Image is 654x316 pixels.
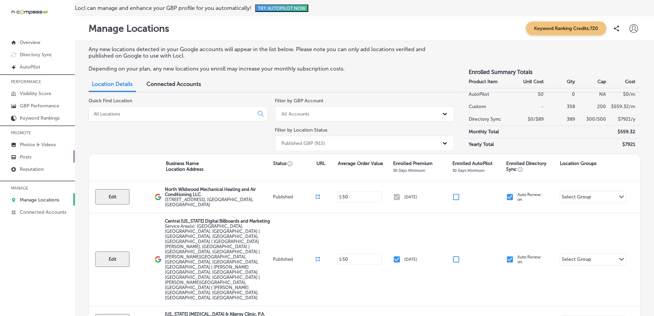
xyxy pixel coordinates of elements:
td: Yearly Total [461,138,513,151]
input: All Locations [93,111,252,117]
td: $ 559.32 [606,125,640,138]
td: 389 [544,113,575,125]
button: TRY AUTOPILOT NOW [255,4,308,12]
p: Published [273,257,316,262]
p: [DATE] [404,257,417,262]
p: Enrolled Premium [393,161,433,166]
strong: Product Item [469,79,498,85]
span: Connected Accounts [146,81,201,87]
td: $0 [513,88,544,101]
td: $ 0 /m [606,88,640,101]
button: Edit [95,189,129,205]
p: $ [339,257,342,262]
p: Published [273,194,316,199]
p: Any new locations detected in your Google accounts will appear in the list below. Please note you... [89,46,447,59]
div: Select Group [562,194,591,202]
td: 358 [544,101,575,113]
p: Manage Locations [20,197,59,203]
label: Filter by Location Status [275,127,327,133]
p: Central [US_STATE] Digital Billboards and Marketing [165,219,271,224]
p: Visibility Score [20,91,51,96]
p: Auto Renew: on [517,255,542,264]
p: Reputation [20,166,44,172]
td: Monthly Total [461,125,513,138]
p: Connected Accounts [20,209,66,215]
p: Average Order Value [338,161,383,166]
div: All Accounts [281,111,309,117]
label: Filter by GBP Account [275,98,323,104]
td: $ 559.32 /m [606,101,640,113]
p: Directory Sync [20,52,52,58]
td: $0/$89 [513,113,544,125]
img: logo [155,194,161,200]
td: 200 [575,101,606,113]
th: Unit Cost [513,75,544,88]
p: Enrolled Directory Sync [506,161,557,172]
p: North Wildwood Mechanical Heating and Air Conditioning LLC. [165,187,271,197]
p: GBP Performance [20,103,59,109]
label: [STREET_ADDRESS] , [GEOGRAPHIC_DATA], [GEOGRAPHIC_DATA] [165,197,271,207]
th: Cap [575,75,606,88]
span: Keyword Ranking Credits: 720 [526,21,606,35]
td: 300/500 [575,113,606,125]
th: Qty [544,75,575,88]
p: Posts [20,154,31,160]
button: Edit [95,252,129,267]
h3: Enrolled Summary Totals [461,64,641,75]
p: Keyword Rankings [20,115,60,121]
td: 0 [544,88,575,101]
div: Published GBP (915) [281,140,325,146]
p: $ [339,195,342,199]
span: Location Details [92,81,133,87]
td: - [513,101,544,113]
p: Status [273,161,316,166]
td: NA [575,88,606,101]
p: 30 Days Minimum [393,168,425,173]
td: Directory Sync [461,113,513,125]
td: AutoPilot [461,88,513,101]
p: Manage Locations [89,23,169,34]
td: $ 7921 [606,138,640,151]
p: Business Name Location Address [166,161,203,172]
th: Cost [606,75,640,88]
p: Overview [20,40,40,45]
p: AutoPilot [20,64,40,70]
p: Auto Renew: on [517,192,542,202]
td: Custom [461,101,513,113]
p: [DATE] [404,195,417,199]
div: Select Group [562,256,591,264]
img: 660ab0bf-5cc7-4cb8-ba1c-48b5ae0f18e60NCTV_CLogo_TV_Black_-500x88.png [11,9,48,15]
p: Location Groups [560,161,596,166]
img: logo [155,256,161,263]
p: 30 Days Minimum [452,168,484,173]
p: Enrolled AutoPilot [452,161,493,166]
p: Photos & Videos [20,142,56,148]
p: Depending on your plan, any new locations you enroll may increase your monthly subscription costs. [89,65,447,72]
td: $ 7921 /y [606,113,640,125]
label: Quick Find Location [89,98,132,104]
span: Orlando, FL, USA | Kissimmee, FL, USA | Meadow Woods, FL 32824, USA | Hunters Creek, FL 32837, US... [165,224,260,300]
p: URL [316,161,325,166]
